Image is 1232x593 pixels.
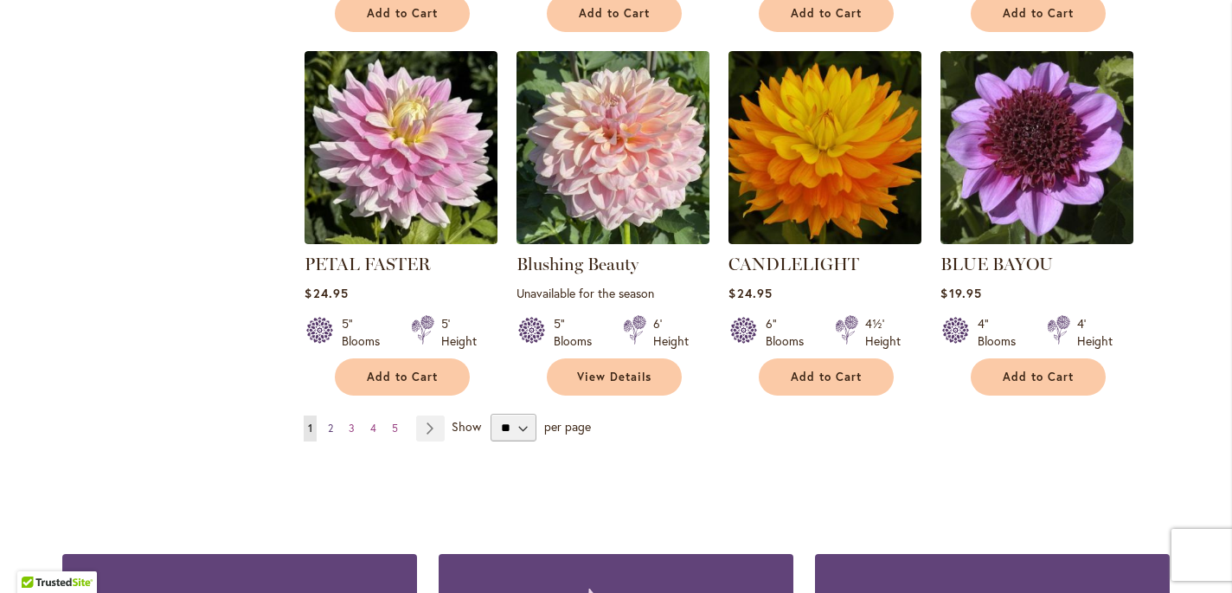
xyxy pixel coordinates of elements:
[305,254,431,274] a: PETAL FASTER
[452,418,481,435] span: Show
[759,358,894,396] button: Add to Cart
[517,231,709,248] a: Blushing Beauty
[554,315,602,350] div: 5" Blooms
[577,370,651,384] span: View Details
[728,231,921,248] a: CANDLELIGHT
[349,422,355,435] span: 3
[366,416,381,442] a: 4
[971,358,1106,396] button: Add to Cart
[328,422,333,435] span: 2
[547,358,682,396] a: View Details
[367,6,438,21] span: Add to Cart
[728,285,772,301] span: $24.95
[324,416,337,442] a: 2
[308,422,312,435] span: 1
[342,315,390,350] div: 5" Blooms
[344,416,359,442] a: 3
[940,231,1133,248] a: BLUE BAYOU
[791,6,862,21] span: Add to Cart
[791,370,862,384] span: Add to Cart
[940,285,981,301] span: $19.95
[517,51,709,244] img: Blushing Beauty
[517,285,709,301] p: Unavailable for the season
[544,418,591,435] span: per page
[865,315,901,350] div: 4½' Height
[766,315,814,350] div: 6" Blooms
[392,422,398,435] span: 5
[13,532,61,580] iframe: Launch Accessibility Center
[370,422,376,435] span: 4
[335,358,470,396] button: Add to Cart
[1077,315,1113,350] div: 4' Height
[367,370,438,384] span: Add to Cart
[940,254,1053,274] a: BLUE BAYOU
[517,254,638,274] a: Blushing Beauty
[579,6,650,21] span: Add to Cart
[388,416,402,442] a: 5
[305,231,497,248] a: PETAL FASTER
[1003,370,1074,384] span: Add to Cart
[305,285,348,301] span: $24.95
[940,51,1133,244] img: BLUE BAYOU
[978,315,1026,350] div: 4" Blooms
[728,254,859,274] a: CANDLELIGHT
[305,51,497,244] img: PETAL FASTER
[1003,6,1074,21] span: Add to Cart
[653,315,689,350] div: 6' Height
[441,315,477,350] div: 5' Height
[728,51,921,244] img: CANDLELIGHT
